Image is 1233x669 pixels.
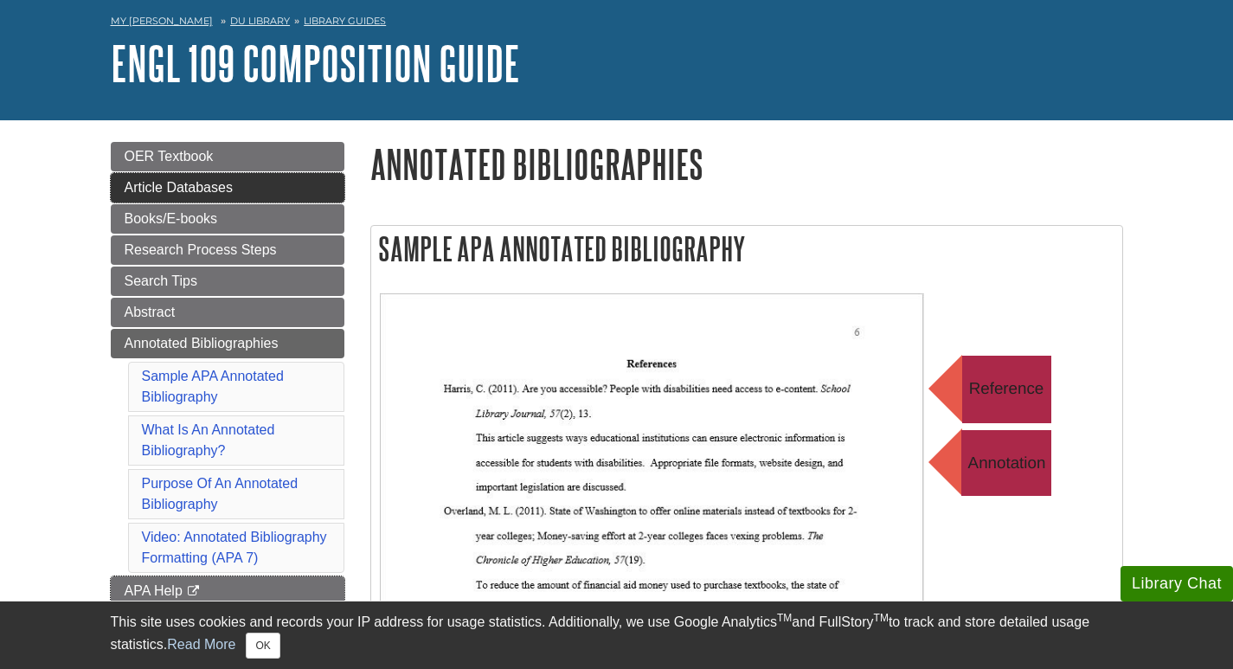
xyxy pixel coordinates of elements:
a: APA Help [111,576,344,606]
a: Books/E-books [111,204,344,234]
h1: Annotated Bibliographies [370,142,1123,186]
a: OER Textbook [111,142,344,171]
i: This link opens in a new window [186,586,201,597]
a: Read More [167,637,235,652]
h2: Sample APA Annotated Bibliography [371,226,1122,272]
a: Article Databases [111,173,344,203]
a: Video: Annotated Bibliography Formatting (APA 7) [142,530,327,565]
a: Purpose Of An Annotated Bibliography [142,476,299,511]
span: Books/E-books [125,211,218,226]
a: Search Tips [111,267,344,296]
button: Library Chat [1121,566,1233,601]
a: My [PERSON_NAME] [111,14,213,29]
a: Abstract [111,298,344,327]
span: Search Tips [125,273,197,288]
a: Research Process Steps [111,235,344,265]
div: Guide Page Menu [111,142,344,658]
span: Annotated Bibliographies [125,336,279,351]
div: This site uses cookies and records your IP address for usage statistics. Additionally, we use Goo... [111,612,1123,659]
span: Abstract [125,305,176,319]
span: OER Textbook [125,149,214,164]
nav: breadcrumb [111,10,1123,37]
span: Research Process Steps [125,242,277,257]
a: DU Library [230,15,290,27]
a: Library Guides [304,15,386,27]
a: Annotated Bibliographies [111,329,344,358]
a: ENGL 109 Composition Guide [111,36,520,90]
sup: TM [874,612,889,624]
button: Close [246,633,279,659]
a: Sample APA Annotated Bibliography [142,369,284,404]
a: What Is An Annotated Bibliography? [142,422,275,458]
sup: TM [777,612,792,624]
span: APA Help [125,583,183,598]
span: Article Databases [125,180,233,195]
